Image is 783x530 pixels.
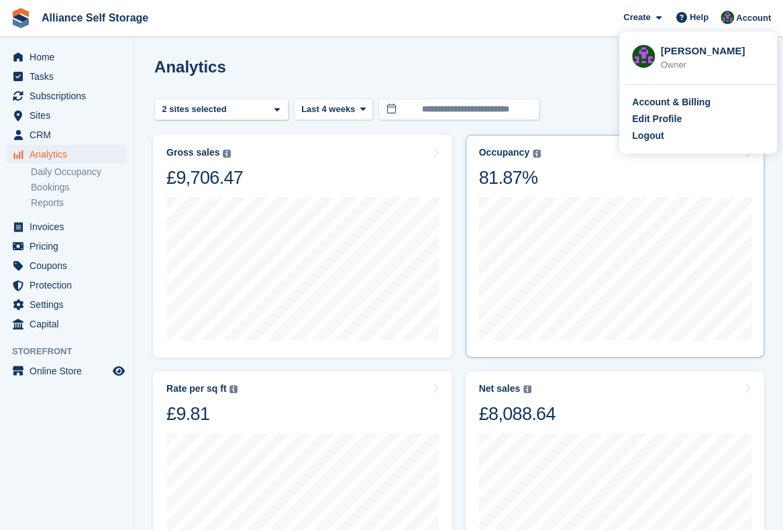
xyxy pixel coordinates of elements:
a: menu [7,362,127,380]
a: menu [7,295,127,314]
img: icon-info-grey-7440780725fd019a000dd9b08b2336e03edf1995a4989e88bcd33f0948082b44.svg [533,150,541,158]
span: Sites [30,106,110,125]
div: 2 sites selected [160,103,231,116]
span: Last 4 weeks [301,103,355,116]
span: Invoices [30,217,110,236]
span: Tasks [30,67,110,86]
a: menu [7,67,127,86]
img: icon-info-grey-7440780725fd019a000dd9b08b2336e03edf1995a4989e88bcd33f0948082b44.svg [223,150,231,158]
div: Rate per sq ft [166,383,226,394]
a: Reports [31,197,127,209]
a: Preview store [111,363,127,379]
img: stora-icon-8386f47178a22dfd0bd8f6a31ec36ba5ce8667c1dd55bd0f319d3a0aa187defe.svg [11,8,31,28]
div: Occupancy [479,147,529,158]
a: menu [7,48,127,66]
div: Edit Profile [632,112,682,126]
span: Home [30,48,110,66]
div: Logout [632,129,664,143]
span: Settings [30,295,110,314]
div: Gross sales [166,147,219,158]
a: menu [7,145,127,164]
a: Daily Occupancy [31,166,127,178]
h2: Analytics [154,58,226,76]
span: Coupons [30,256,110,275]
a: Logout [632,129,764,143]
span: Online Store [30,362,110,380]
a: menu [7,106,127,125]
span: Analytics [30,145,110,164]
img: icon-info-grey-7440780725fd019a000dd9b08b2336e03edf1995a4989e88bcd33f0948082b44.svg [229,385,238,393]
a: menu [7,315,127,333]
div: £8,088.64 [479,403,556,425]
span: Subscriptions [30,87,110,105]
a: Edit Profile [632,112,764,126]
img: Romilly Norton [632,45,655,68]
a: Account & Billing [632,95,764,109]
span: Create [623,11,650,24]
span: Pricing [30,237,110,256]
span: CRM [30,125,110,144]
div: Net sales [479,383,520,394]
div: £9.81 [166,403,238,425]
a: Alliance Self Storage [36,7,154,29]
span: Protection [30,276,110,295]
span: Storefront [12,345,134,358]
a: menu [7,125,127,144]
img: Romilly Norton [721,11,734,24]
a: menu [7,217,127,236]
div: Account & Billing [632,95,711,109]
span: Capital [30,315,110,333]
span: Account [736,11,771,25]
div: [PERSON_NAME] [660,44,764,56]
img: icon-info-grey-7440780725fd019a000dd9b08b2336e03edf1995a4989e88bcd33f0948082b44.svg [523,385,531,393]
button: Last 4 weeks [294,99,373,121]
div: £9,706.47 [166,166,243,189]
a: menu [7,87,127,105]
div: Owner [660,58,764,72]
span: Help [690,11,709,24]
a: Bookings [31,181,127,194]
div: 81.87% [479,166,541,189]
a: menu [7,256,127,275]
a: menu [7,237,127,256]
a: menu [7,276,127,295]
